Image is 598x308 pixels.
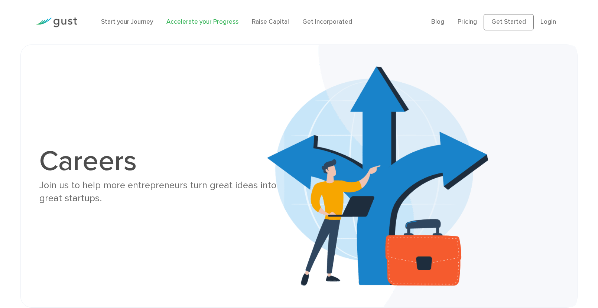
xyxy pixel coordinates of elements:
[101,18,153,26] a: Start your Journey
[302,18,352,26] a: Get Incorporated
[540,18,556,26] a: Login
[39,147,293,175] h1: Careers
[458,18,477,26] a: Pricing
[484,14,534,30] a: Get Started
[166,18,238,26] a: Accelerate your Progress
[39,179,293,205] div: Join us to help more entrepreneurs turn great ideas into great startups.
[431,18,444,26] a: Blog
[252,18,289,26] a: Raise Capital
[267,45,577,307] img: Careers Banner Bg
[36,17,77,27] img: Gust Logo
